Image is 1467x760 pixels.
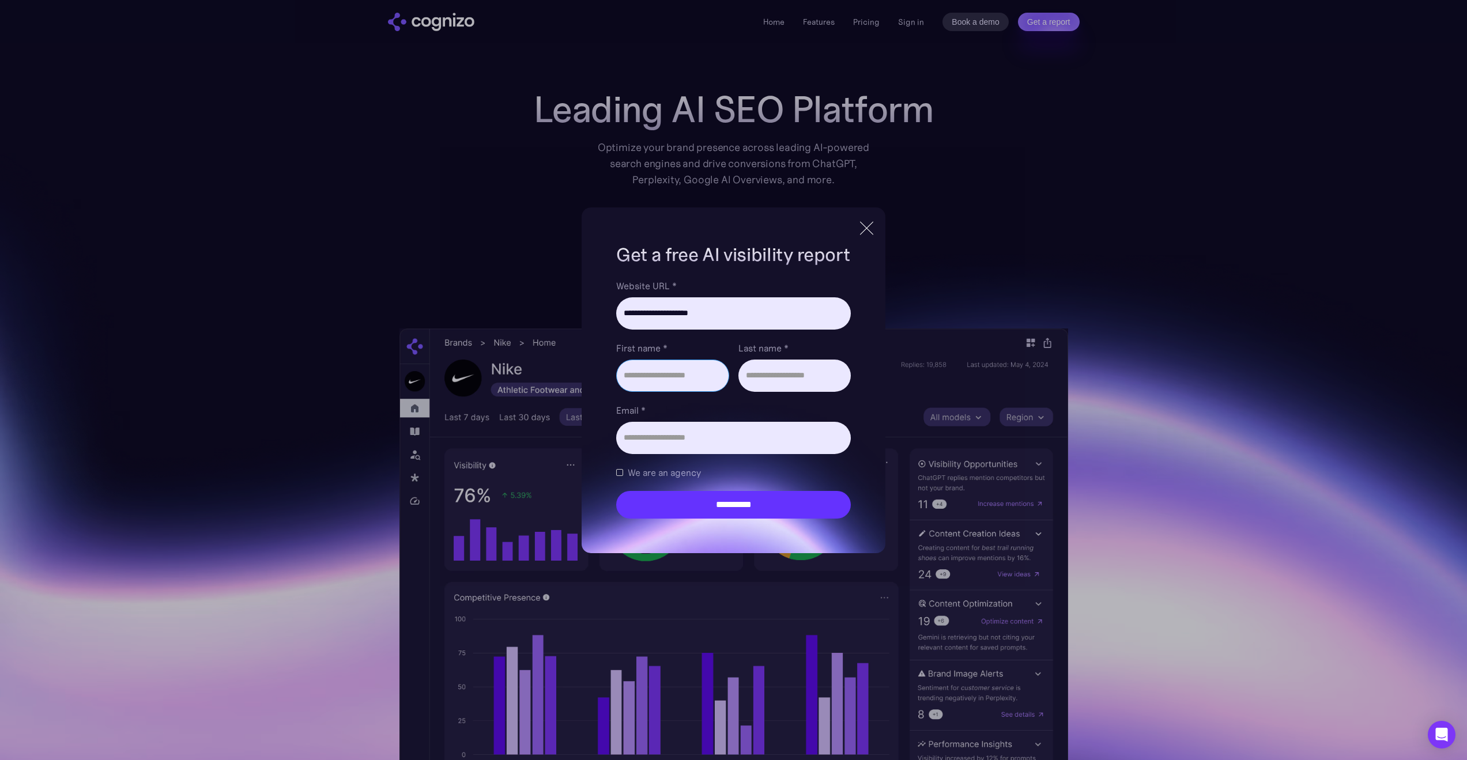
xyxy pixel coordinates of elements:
[616,403,850,417] label: Email *
[616,279,850,293] label: Website URL *
[738,341,851,355] label: Last name *
[616,279,850,519] form: Brand Report Form
[616,341,729,355] label: First name *
[616,242,850,267] h1: Get a free AI visibility report
[628,466,701,479] span: We are an agency
[1428,721,1455,748] div: Open Intercom Messenger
